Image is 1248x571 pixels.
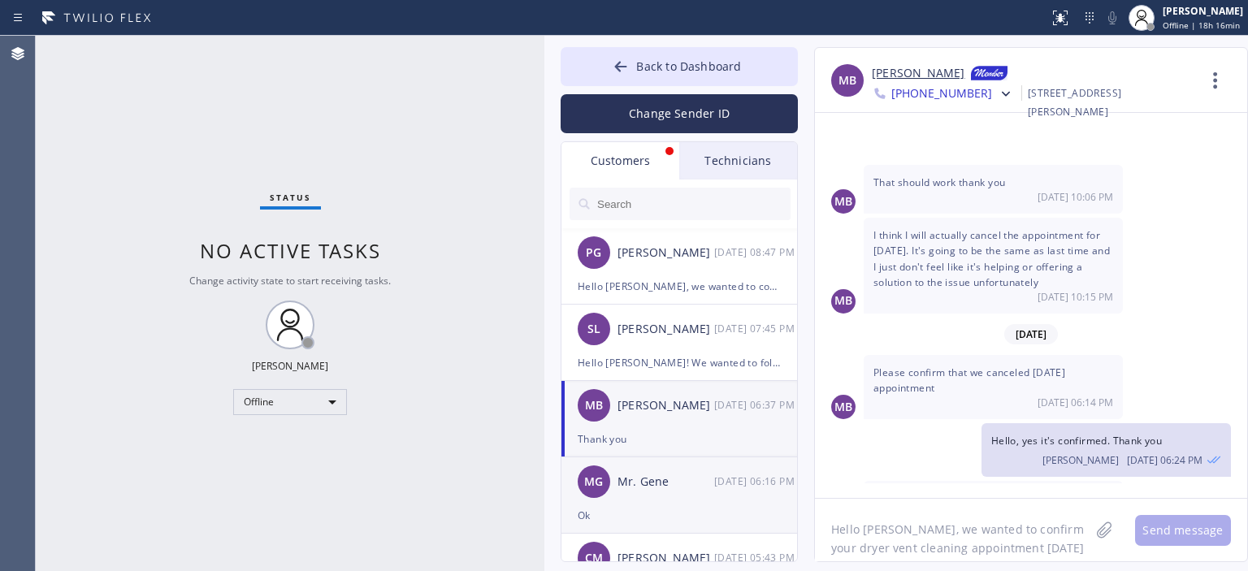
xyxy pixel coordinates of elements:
div: Customers [561,142,679,180]
span: [PHONE_NUMBER] [891,85,992,105]
div: 09/05/2025 9:47 AM [714,243,799,262]
div: [PERSON_NAME] [1163,4,1243,18]
div: 09/05/2025 9:37 AM [714,396,799,414]
div: Offline [233,389,347,415]
span: MB [834,192,852,211]
div: 09/04/2025 9:15 AM [864,218,1123,314]
div: [STREET_ADDRESS][PERSON_NAME] [1028,84,1196,121]
span: [PERSON_NAME] [1042,453,1119,467]
div: Mr. Gene [617,473,714,491]
div: Thank you [578,430,781,448]
div: 09/05/2025 9:37 AM [864,481,1123,530]
span: [DATE] 06:24 PM [1127,453,1202,467]
div: Ok [578,506,781,525]
button: Mute [1101,6,1124,29]
span: CM [585,549,603,568]
div: Hello [PERSON_NAME]! We wanted to follow up on Air Ducts Cleaning estimate and check if you have ... [578,353,781,372]
div: Technicians [679,142,797,180]
div: 09/05/2025 9:16 AM [714,472,799,491]
span: PG [586,244,601,262]
div: 09/05/2025 9:14 AM [864,355,1123,419]
div: 09/04/2025 9:06 AM [864,165,1123,214]
div: 09/05/2025 9:45 AM [714,319,799,338]
button: Back to Dashboard [561,47,798,86]
span: Hello, yes it's confirmed. Thank you [991,434,1162,448]
span: MB [834,292,852,310]
div: [PERSON_NAME] [617,244,714,262]
span: MB [585,396,603,415]
div: [PERSON_NAME] [617,396,714,415]
span: SL [587,320,600,339]
span: MG [584,473,603,491]
span: Please confirm that we canceled [DATE] appointment [873,366,1065,395]
input: Search [596,188,791,220]
span: MB [838,71,856,90]
a: [PERSON_NAME] [872,64,964,84]
div: [PERSON_NAME] [252,359,328,373]
div: [PERSON_NAME] [617,320,714,339]
span: [DATE] [1004,324,1058,344]
span: Status [270,192,311,203]
span: [DATE] 10:15 PM [1038,290,1113,304]
span: Offline | 18h 16min [1163,19,1240,31]
div: 09/05/2025 9:24 AM [981,423,1231,476]
button: Send message [1135,515,1231,546]
span: No active tasks [200,237,381,264]
div: Hello [PERSON_NAME], we wanted to confirm your dryer vent cleaning appointment [DATE] and let you... [578,277,781,296]
span: [DATE] 06:14 PM [1038,396,1113,409]
div: [PERSON_NAME] [617,549,714,568]
span: I think I will actually cancel the appointment for [DATE]. It's going to be the same as last time... [873,228,1110,289]
span: MB [834,398,852,417]
span: That should work thank you [873,175,1005,189]
span: Back to Dashboard [636,58,741,74]
button: Change Sender ID [561,94,798,133]
span: [DATE] 10:06 PM [1038,190,1113,204]
span: Change activity state to start receiving tasks. [189,274,391,288]
div: 09/05/2025 9:43 AM [714,548,799,567]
